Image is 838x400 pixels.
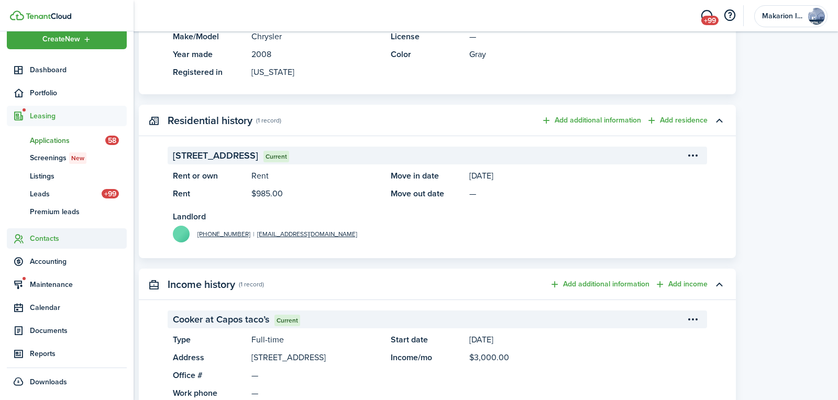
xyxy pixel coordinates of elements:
[710,275,728,293] button: Toggle accordion
[251,369,380,382] panel-main-description: —
[173,66,246,79] panel-main-title: Registered in
[30,233,127,244] span: Contacts
[251,351,380,364] panel-main-description: [STREET_ADDRESS]
[173,369,246,382] panel-main-title: Office #
[257,229,357,239] a: [EMAIL_ADDRESS][DOMAIN_NAME]
[7,29,127,49] button: Open menu
[173,313,269,327] span: Cooker at Capos taco’s
[7,343,127,364] a: Reports
[30,256,127,267] span: Accounting
[30,206,127,217] span: Premium leads
[30,188,102,199] span: Leads
[266,152,287,161] span: Current
[168,115,252,127] panel-main-title: Residential history
[549,279,649,291] button: Add additional information
[391,351,464,364] panel-main-title: Income/mo
[697,3,716,29] a: Messaging
[684,147,702,164] button: Open menu
[173,170,246,182] panel-main-title: Rent or own
[646,115,708,127] button: Add residence
[173,387,246,399] panel-main-title: Work phone
[30,64,127,75] span: Dashboard
[469,48,702,61] panel-main-description: Gray
[239,280,264,289] panel-main-subtitle: (1 record)
[762,13,804,20] span: Makarion Investments
[251,187,380,200] panel-main-description: $985.00
[469,187,702,200] panel-main-description: —
[30,152,127,164] span: Screenings
[721,7,738,25] button: Open resource center
[655,279,708,291] button: Add income
[26,13,71,19] img: TenantCloud
[173,334,246,346] panel-main-title: Type
[7,60,127,80] a: Dashboard
[30,302,127,313] span: Calendar
[391,187,464,200] panel-main-title: Move out date
[469,30,702,43] panel-main-description: —
[197,229,250,239] a: [PHONE_NUMBER]
[808,8,825,25] img: Makarion Investments
[251,170,380,182] panel-main-description: Rent
[251,48,380,61] panel-main-description: 2008
[391,30,464,43] panel-main-title: License
[7,167,127,185] a: Listings
[391,334,464,346] panel-main-title: Start date
[469,351,702,364] panel-main-description: $3,000.00
[277,316,298,325] span: Current
[30,135,105,146] span: Applications
[173,187,246,200] panel-main-title: Rent
[7,149,127,167] a: ScreeningsNew
[7,131,127,149] a: Applications58
[42,36,80,43] span: Create New
[168,279,235,291] panel-main-title: Income history
[30,87,127,98] span: Portfolio
[684,310,702,328] button: Open menu
[71,153,84,163] span: New
[251,66,380,79] panel-main-description: [US_STATE]
[391,170,464,182] panel-main-title: Move in date
[173,48,246,61] panel-main-title: Year made
[139,147,736,258] panel-main-body: Toggle accordion
[10,10,24,20] img: TenantCloud
[173,210,206,223] panel-main-title: Landlord
[173,351,246,364] panel-main-title: Address
[30,325,127,336] span: Documents
[469,170,702,182] panel-main-description: [DATE]
[391,48,464,61] panel-main-title: Color
[541,115,641,127] button: Add additional information
[256,116,281,125] panel-main-subtitle: (1 record)
[469,334,702,346] panel-main-description: [DATE]
[251,30,282,42] span: Chrysler
[251,334,380,346] panel-main-description: Full-time
[30,171,127,182] span: Listings
[30,376,67,387] span: Downloads
[710,112,728,129] button: Toggle accordion
[30,110,127,121] span: Leasing
[30,279,127,290] span: Maintenance
[173,30,246,43] panel-main-title: Make/Model
[173,149,258,163] span: [STREET_ADDRESS]
[7,185,127,203] a: Leads+99
[102,189,119,198] span: +99
[7,203,127,220] a: Premium leads
[105,136,119,145] span: 58
[701,16,719,25] span: +99
[30,348,127,359] span: Reports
